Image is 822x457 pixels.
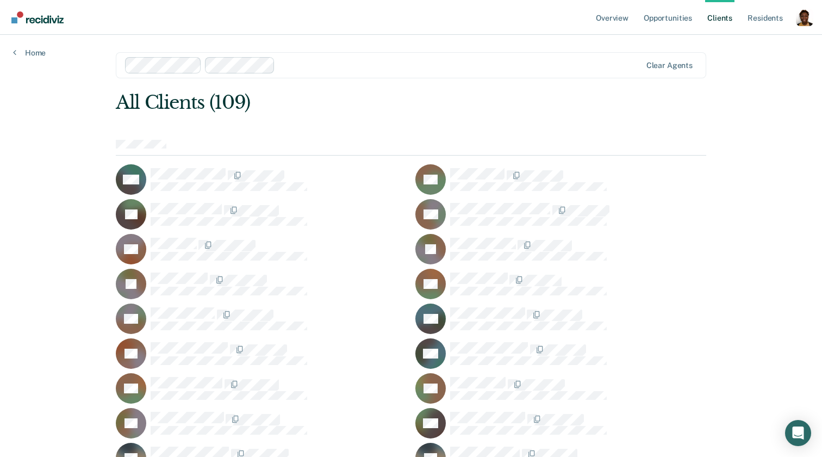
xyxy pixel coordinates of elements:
button: Profile dropdown button [796,9,813,26]
div: Clear agents [646,61,693,70]
a: Home [13,48,46,58]
div: All Clients (109) [116,91,588,114]
img: Recidiviz [11,11,64,23]
div: Open Intercom Messenger [785,420,811,446]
